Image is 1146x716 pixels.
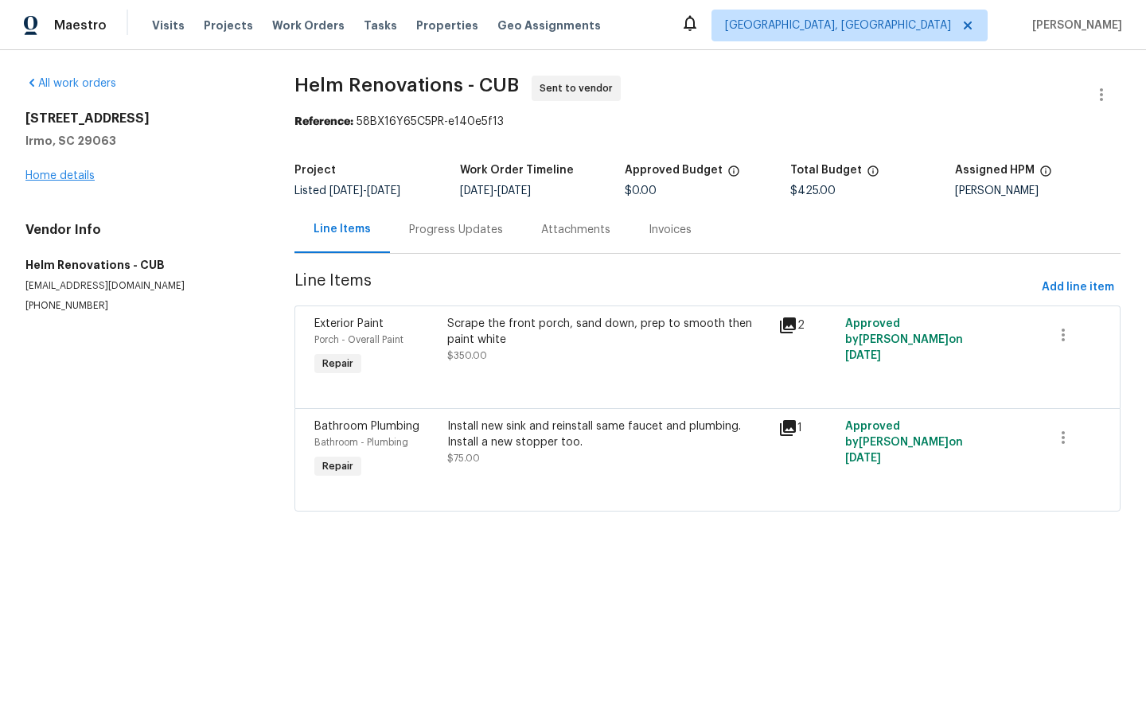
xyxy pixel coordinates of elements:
div: Line Items [314,221,371,237]
div: [PERSON_NAME] [955,185,1121,197]
p: [EMAIL_ADDRESS][DOMAIN_NAME] [25,279,256,293]
span: $425.00 [790,185,836,197]
span: [DATE] [497,185,531,197]
span: The total cost of line items that have been approved by both Opendoor and the Trade Partner. This... [727,165,740,185]
span: - [460,185,531,197]
div: Install new sink and reinstall same faucet and plumbing. Install a new stopper too. [447,418,770,450]
span: [DATE] [845,453,881,464]
span: Line Items [294,273,1035,302]
h5: Helm Renovations - CUB [25,257,256,273]
span: $75.00 [447,453,480,463]
span: Maestro [54,18,107,33]
span: [DATE] [460,185,493,197]
h4: Vendor Info [25,222,256,238]
span: [PERSON_NAME] [1026,18,1122,33]
span: Projects [204,18,253,33]
span: Bathroom - Plumbing [314,438,408,447]
span: Repair [316,458,360,474]
h5: Work Order Timeline [460,165,574,176]
div: 1 [778,418,835,438]
span: Bathroom Plumbing [314,421,419,432]
span: The total cost of line items that have been proposed by Opendoor. This sum includes line items th... [867,165,879,185]
span: $0.00 [625,185,657,197]
span: Visits [152,18,185,33]
h5: Assigned HPM [955,165,1035,176]
span: Repair [316,356,360,372]
a: Home details [25,170,95,181]
span: Approved by [PERSON_NAME] on [845,318,963,361]
div: Attachments [541,222,610,238]
div: 58BX16Y65C5PR-e140e5f13 [294,114,1121,130]
button: Add line item [1035,273,1121,302]
div: Invoices [649,222,692,238]
span: Porch - Overall Paint [314,335,403,344]
span: [DATE] [367,185,400,197]
span: [GEOGRAPHIC_DATA], [GEOGRAPHIC_DATA] [725,18,951,33]
span: Tasks [364,20,397,31]
span: The hpm assigned to this work order. [1039,165,1052,185]
span: [DATE] [329,185,363,197]
h5: Project [294,165,336,176]
h5: Irmo, SC 29063 [25,133,256,149]
span: - [329,185,400,197]
span: Exterior Paint [314,318,384,329]
div: Progress Updates [409,222,503,238]
div: 2 [778,316,835,335]
span: Properties [416,18,478,33]
h5: Total Budget [790,165,862,176]
span: $350.00 [447,351,487,360]
div: Scrape the front porch, sand down, prep to smooth then paint white [447,316,770,348]
h2: [STREET_ADDRESS] [25,111,256,126]
span: Add line item [1042,278,1114,298]
span: Helm Renovations - CUB [294,76,519,95]
h5: Approved Budget [625,165,723,176]
span: Work Orders [272,18,345,33]
a: All work orders [25,78,116,89]
span: Approved by [PERSON_NAME] on [845,421,963,464]
p: [PHONE_NUMBER] [25,299,256,313]
span: [DATE] [845,350,881,361]
b: Reference: [294,116,353,127]
span: Listed [294,185,400,197]
span: Sent to vendor [540,80,619,96]
span: Geo Assignments [497,18,601,33]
